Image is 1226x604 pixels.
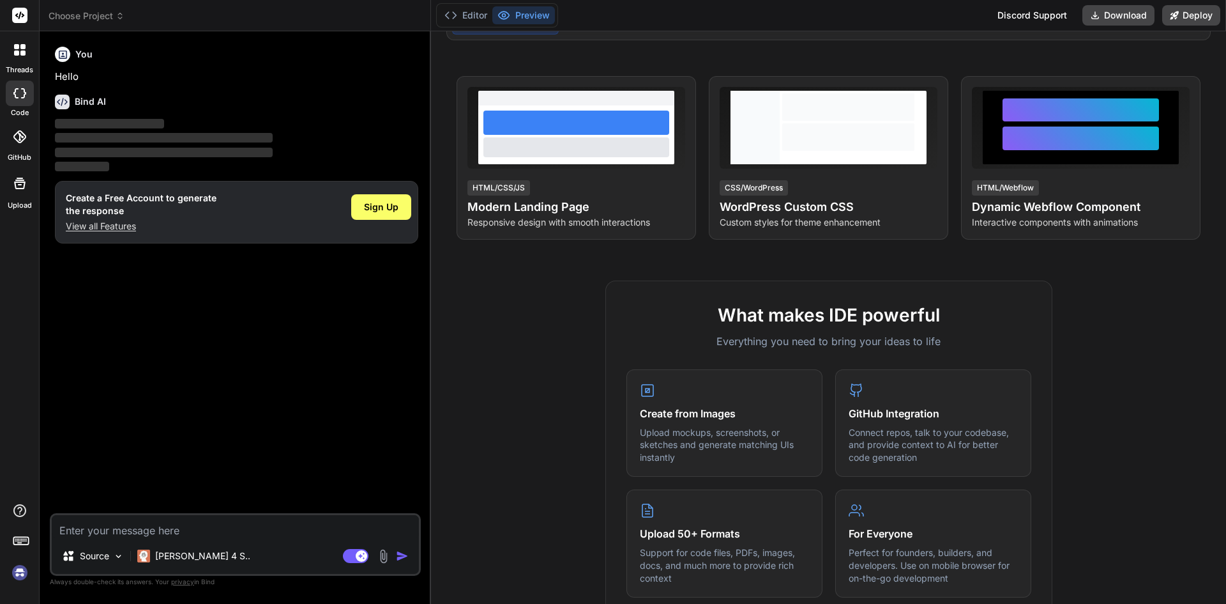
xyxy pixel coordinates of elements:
[849,546,1018,584] p: Perfect for founders, builders, and developers. Use on mobile browser for on-the-go development
[66,192,216,217] h1: Create a Free Account to generate the response
[49,10,125,22] span: Choose Project
[171,578,194,585] span: privacy
[55,133,273,143] span: ‌
[6,65,33,75] label: threads
[8,200,32,211] label: Upload
[155,550,250,562] p: [PERSON_NAME] 4 S..
[640,526,809,541] h4: Upload 50+ Formats
[55,148,273,157] span: ‌
[640,406,809,421] h4: Create from Images
[66,220,216,233] p: View all Features
[849,526,1018,541] h4: For Everyone
[364,201,398,213] span: Sign Up
[55,119,164,128] span: ‌
[626,334,1031,349] p: Everything you need to bring your ideas to life
[55,70,418,84] p: Hello
[972,198,1190,216] h4: Dynamic Webflow Component
[467,198,685,216] h4: Modern Landing Page
[137,550,150,562] img: Claude 4 Sonnet
[467,216,685,229] p: Responsive design with smooth interactions
[1162,5,1220,26] button: Deploy
[55,162,109,171] span: ‌
[376,549,391,564] img: attachment
[640,426,809,464] p: Upload mockups, screenshots, or sketches and generate matching UIs instantly
[720,180,788,196] div: CSS/WordPress
[11,107,29,118] label: code
[439,6,492,24] button: Editor
[80,550,109,562] p: Source
[113,551,124,562] img: Pick Models
[467,180,530,196] div: HTML/CSS/JS
[9,562,31,584] img: signin
[849,406,1018,421] h4: GitHub Integration
[720,198,937,216] h4: WordPress Custom CSS
[75,95,106,108] h6: Bind AI
[50,576,421,588] p: Always double-check its answers. Your in Bind
[720,216,937,229] p: Custom styles for theme enhancement
[990,5,1075,26] div: Discord Support
[626,302,1031,329] h2: What makes IDE powerful
[640,546,809,584] p: Support for code files, PDFs, images, docs, and much more to provide rich context
[972,216,1190,229] p: Interactive components with animations
[849,426,1018,464] p: Connect repos, talk to your codebase, and provide context to AI for better code generation
[8,152,31,163] label: GitHub
[396,550,409,562] img: icon
[972,180,1039,196] div: HTML/Webflow
[1082,5,1154,26] button: Download
[492,6,555,24] button: Preview
[75,48,93,61] h6: You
